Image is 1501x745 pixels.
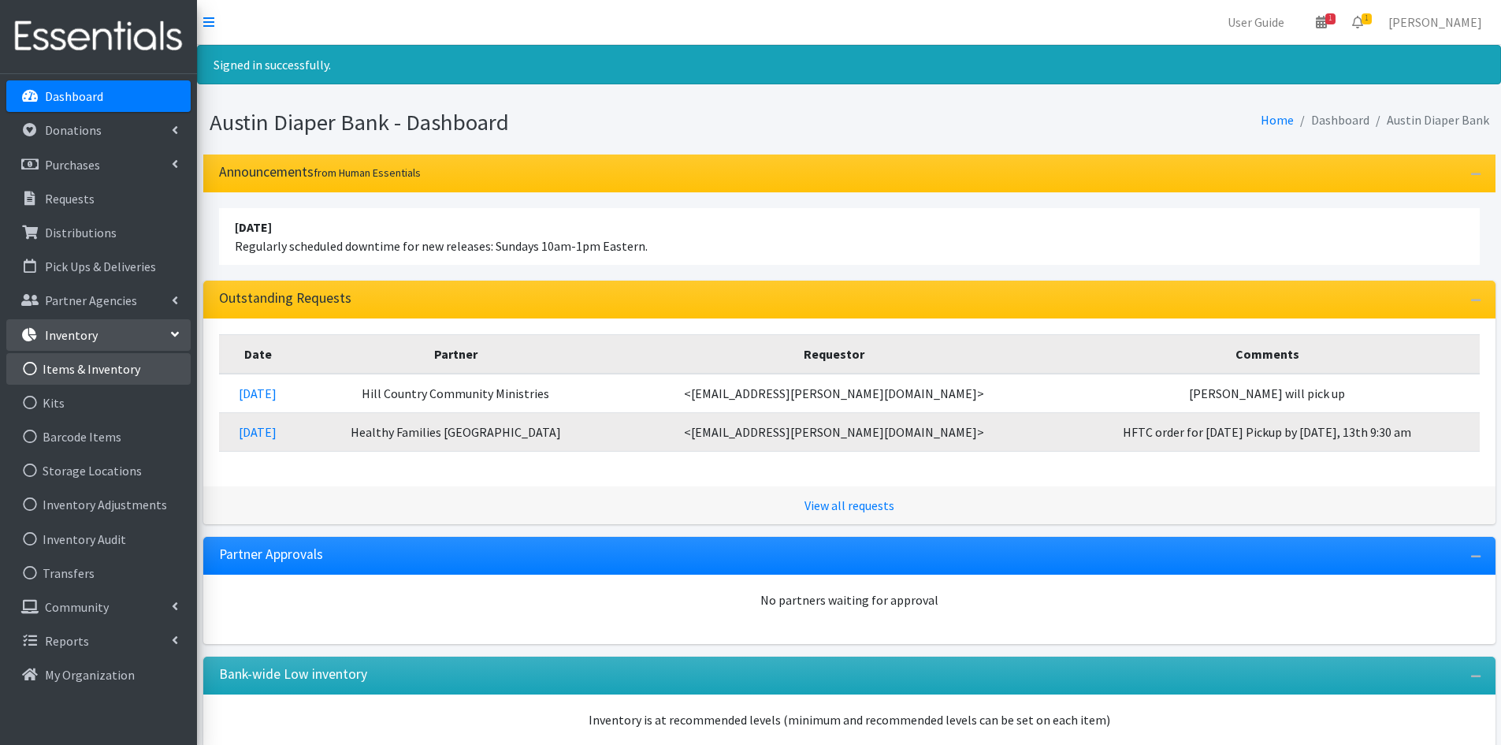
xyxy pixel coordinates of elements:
div: Signed in successfully. [197,45,1501,84]
a: Donations [6,114,191,146]
strong: [DATE] [235,219,272,235]
a: Barcode Items [6,421,191,453]
h3: Announcements [219,164,421,181]
a: Reports [6,625,191,657]
p: Pick Ups & Deliveries [45,259,156,274]
a: Pick Ups & Deliveries [6,251,191,282]
li: Dashboard [1294,109,1369,132]
a: Items & Inventory [6,353,191,385]
a: Requests [6,183,191,214]
p: Distributions [45,225,117,240]
a: Partner Agencies [6,285,191,316]
h3: Bank-wide Low inventory [219,666,367,683]
small: from Human Essentials [314,166,421,180]
td: HFTC order for [DATE] Pickup by [DATE], 13th 9:30 am [1055,412,1480,451]
p: Reports [45,633,89,649]
h3: Partner Approvals [219,546,323,563]
td: Healthy Families [GEOGRAPHIC_DATA] [297,412,614,451]
td: Hill Country Community Ministries [297,374,614,413]
span: 1 [1325,13,1336,24]
p: Inventory [45,327,98,343]
a: [PERSON_NAME] [1376,6,1495,38]
span: 1 [1362,13,1372,24]
p: Purchases [45,157,100,173]
p: Donations [45,122,102,138]
a: 1 [1303,6,1339,38]
h1: Austin Diaper Bank - Dashboard [210,109,844,136]
a: Inventory Adjustments [6,489,191,520]
th: Date [219,334,297,374]
p: Requests [45,191,95,207]
p: My Organization [45,667,135,683]
a: Inventory [6,319,191,351]
a: Storage Locations [6,455,191,486]
td: <[EMAIL_ADDRESS][PERSON_NAME][DOMAIN_NAME]> [614,412,1055,451]
p: Dashboard [45,88,103,104]
a: Inventory Audit [6,523,191,555]
a: 1 [1339,6,1376,38]
a: [DATE] [239,424,277,440]
a: Distributions [6,217,191,248]
a: Home [1261,112,1294,128]
a: Kits [6,387,191,419]
p: Inventory is at recommended levels (minimum and recommended levels can be set on each item) [219,710,1480,729]
p: Community [45,599,109,615]
td: <[EMAIL_ADDRESS][PERSON_NAME][DOMAIN_NAME]> [614,374,1055,413]
a: Community [6,591,191,623]
a: Dashboard [6,80,191,112]
a: [DATE] [239,386,277,401]
a: Transfers [6,557,191,589]
li: Austin Diaper Bank [1369,109,1489,132]
td: [PERSON_NAME] will pick up [1055,374,1480,413]
a: View all requests [804,497,894,513]
th: Comments [1055,334,1480,374]
a: Purchases [6,149,191,181]
th: Requestor [614,334,1055,374]
div: No partners waiting for approval [219,590,1480,609]
h3: Outstanding Requests [219,290,351,307]
a: User Guide [1215,6,1297,38]
p: Partner Agencies [45,292,137,308]
th: Partner [297,334,614,374]
li: Regularly scheduled downtime for new releases: Sundays 10am-1pm Eastern. [219,208,1480,265]
a: My Organization [6,659,191,691]
img: HumanEssentials [6,10,191,63]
